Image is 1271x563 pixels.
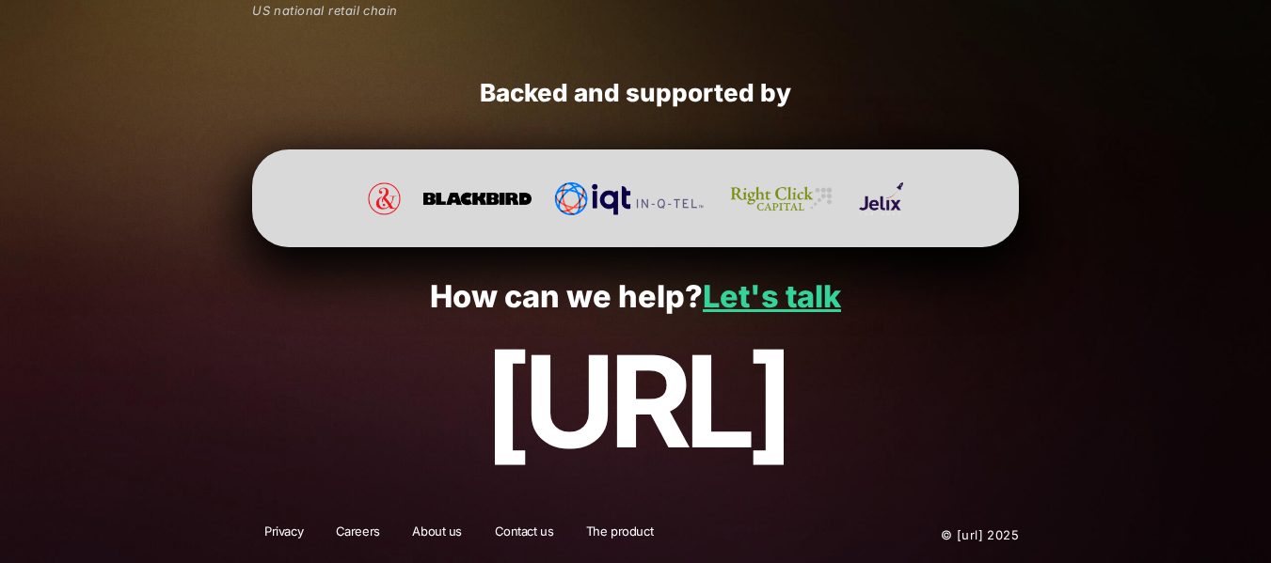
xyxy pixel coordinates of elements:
[483,523,566,547] a: Contact us
[827,523,1019,547] p: © [URL] 2025
[423,182,532,215] img: Blackbird Ventures Website
[40,331,1230,474] p: [URL]
[252,523,315,547] a: Privacy
[368,182,401,215] img: Pan Effect Website
[40,280,1230,315] p: How can we help?
[574,523,665,547] a: The product
[859,182,902,215] img: Jelix Ventures Website
[252,3,397,18] em: US national retail chain
[400,523,474,547] a: About us
[726,182,836,215] img: Right Click Capital Website
[252,78,1019,109] h2: Backed and supported by
[554,182,704,215] img: In-Q-Tel (IQT)
[703,278,841,315] a: Let's talk
[324,523,392,547] a: Careers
